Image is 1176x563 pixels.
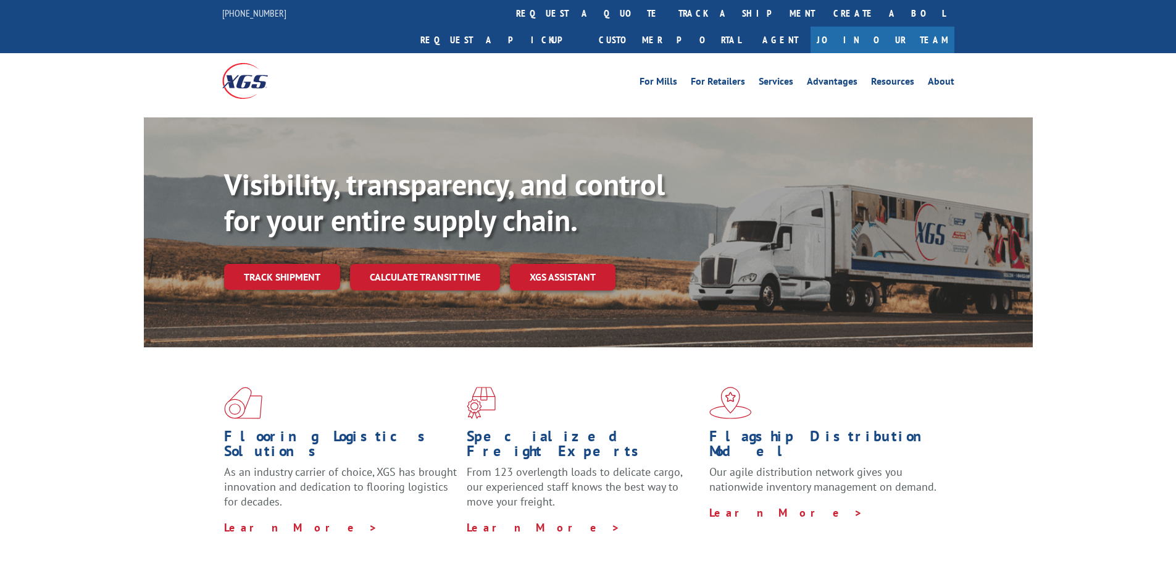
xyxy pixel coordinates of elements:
a: Learn More > [467,520,620,535]
a: [PHONE_NUMBER] [222,7,286,19]
h1: Flagship Distribution Model [709,429,943,465]
a: About [928,77,954,90]
a: Calculate transit time [350,264,500,290]
span: Our agile distribution network gives you nationwide inventory management on demand. [709,465,936,494]
span: As an industry carrier of choice, XGS has brought innovation and dedication to flooring logistics... [224,465,457,509]
a: Agent [750,27,811,53]
p: From 123 overlength loads to delicate cargo, our experienced staff knows the best way to move you... [467,465,700,520]
a: Resources [871,77,914,90]
img: xgs-icon-flagship-distribution-model-red [709,387,752,419]
img: xgs-icon-focused-on-flooring-red [467,387,496,419]
a: Learn More > [224,520,378,535]
b: Visibility, transparency, and control for your entire supply chain. [224,165,665,239]
a: Advantages [807,77,857,90]
img: xgs-icon-total-supply-chain-intelligence-red [224,387,262,419]
h1: Flooring Logistics Solutions [224,429,457,465]
a: Join Our Team [811,27,954,53]
a: Track shipment [224,264,340,290]
a: XGS ASSISTANT [510,264,615,290]
a: Services [759,77,793,90]
h1: Specialized Freight Experts [467,429,700,465]
a: For Retailers [691,77,745,90]
a: Learn More > [709,506,863,520]
a: Customer Portal [590,27,750,53]
a: For Mills [640,77,677,90]
a: Request a pickup [411,27,590,53]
